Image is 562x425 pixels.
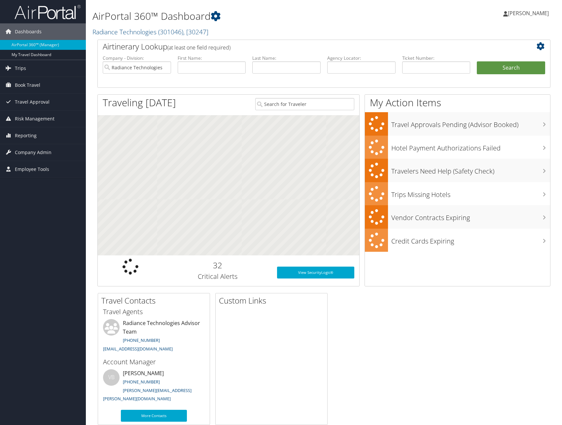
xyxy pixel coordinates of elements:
[477,61,545,75] button: Search
[15,23,42,40] span: Dashboards
[121,410,187,422] a: More Contacts
[103,387,192,402] a: [PERSON_NAME][EMAIL_ADDRESS][PERSON_NAME][DOMAIN_NAME]
[365,159,550,182] a: Travelers Need Help (Safety Check)
[391,210,550,222] h3: Vendor Contracts Expiring
[365,96,550,110] h1: My Action Items
[15,144,52,161] span: Company Admin
[103,357,205,367] h3: Account Manager
[327,55,396,61] label: Agency Locator:
[219,295,327,306] h2: Custom Links
[391,140,550,153] h3: Hotel Payment Authorizations Failed
[103,346,173,352] a: [EMAIL_ADDRESS][DOMAIN_NAME]
[168,272,267,281] h3: Critical Alerts
[15,77,40,93] span: Book Travel
[15,111,54,127] span: Risk Management
[100,319,208,354] li: Radiance Technologies Advisor Team
[391,163,550,176] h3: Travelers Need Help (Safety Check)
[391,117,550,129] h3: Travel Approvals Pending (Advisor Booked)
[103,96,176,110] h1: Traveling [DATE]
[183,27,208,36] span: , [ 30247 ]
[391,233,550,246] h3: Credit Cards Expiring
[103,307,205,316] h3: Travel Agents
[15,161,49,178] span: Employee Tools
[103,55,171,61] label: Company - Division:
[15,60,26,77] span: Trips
[402,55,471,61] label: Ticket Number:
[15,94,50,110] span: Travel Approval
[92,27,208,36] a: Radiance Technologies
[100,369,208,405] li: [PERSON_NAME]
[178,55,246,61] label: First Name:
[103,41,508,52] h2: Airtinerary Lookup
[168,260,267,271] h2: 32
[503,3,555,23] a: [PERSON_NAME]
[15,4,81,20] img: airportal-logo.png
[158,27,183,36] span: ( 301046 )
[101,295,210,306] h2: Travel Contacts
[391,187,550,199] h3: Trips Missing Hotels
[167,44,230,51] span: (at least one field required)
[123,337,160,343] a: [PHONE_NUMBER]
[365,182,550,206] a: Trips Missing Hotels
[365,229,550,252] a: Credit Cards Expiring
[15,127,37,144] span: Reporting
[365,112,550,136] a: Travel Approvals Pending (Advisor Booked)
[92,9,401,23] h1: AirPortal 360™ Dashboard
[508,10,549,17] span: [PERSON_NAME]
[123,379,160,385] a: [PHONE_NUMBER]
[103,369,120,386] div: VB
[365,205,550,229] a: Vendor Contracts Expiring
[277,267,354,278] a: View SecurityLogic®
[365,136,550,159] a: Hotel Payment Authorizations Failed
[252,55,321,61] label: Last Name:
[255,98,354,110] input: Search for Traveler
